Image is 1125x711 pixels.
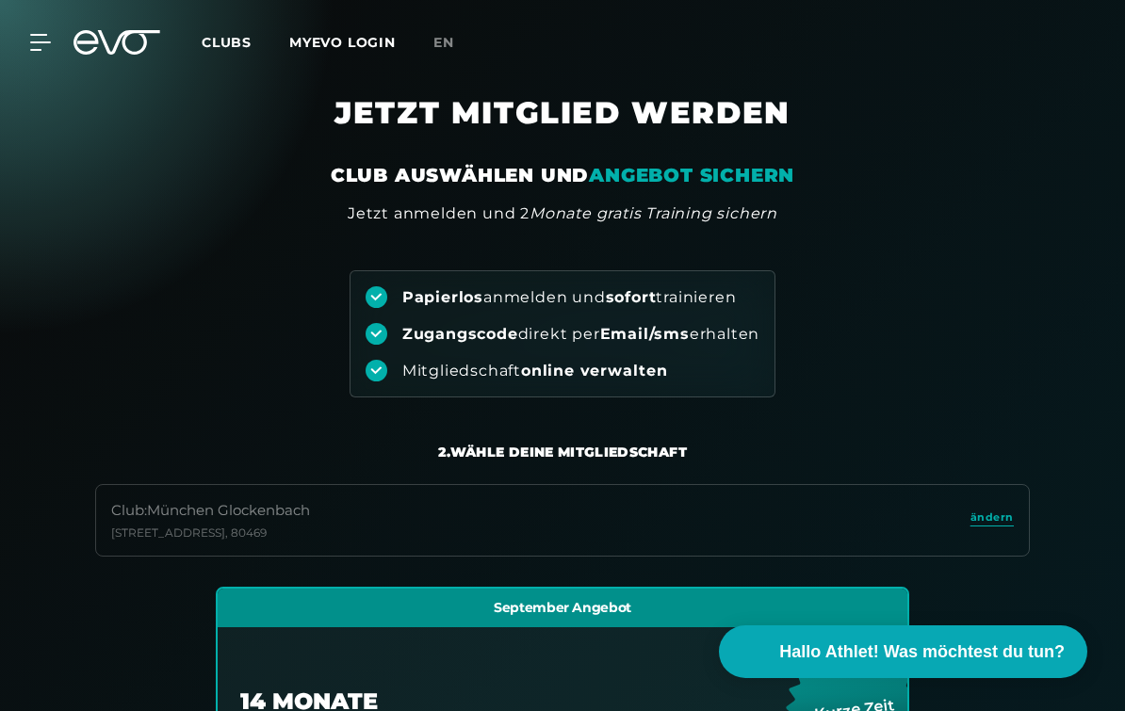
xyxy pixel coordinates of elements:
div: CLUB AUSWÄHLEN UND [331,162,794,188]
strong: Email/sms [600,325,690,343]
div: Jetzt anmelden und 2 [348,202,777,225]
a: en [433,32,477,54]
a: MYEVO LOGIN [289,34,396,51]
span: ändern [970,509,1014,525]
a: ändern [970,509,1014,531]
strong: Papierlos [402,288,483,306]
strong: sofort [606,288,657,306]
span: Hallo Athlet! Was möchtest du tun? [779,639,1065,665]
div: anmelden und trainieren [402,287,737,308]
strong: online verwalten [521,362,668,380]
div: 2. Wähle deine Mitgliedschaft [438,443,687,461]
button: Hallo Athlet! Was möchtest du tun? [719,625,1087,678]
em: Monate gratis Training sichern [530,204,777,222]
div: Mitgliedschaft [402,361,668,381]
div: [STREET_ADDRESS] , 80469 [111,525,310,541]
em: ANGEBOT SICHERN [589,164,794,186]
h1: JETZT MITGLIED WERDEN [129,94,996,162]
span: en [433,34,454,51]
span: Clubs [202,34,252,51]
div: direkt per erhalten [402,324,759,345]
strong: Zugangscode [402,325,518,343]
a: Clubs [202,33,289,51]
div: Club : München Glockenbach [111,500,310,522]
